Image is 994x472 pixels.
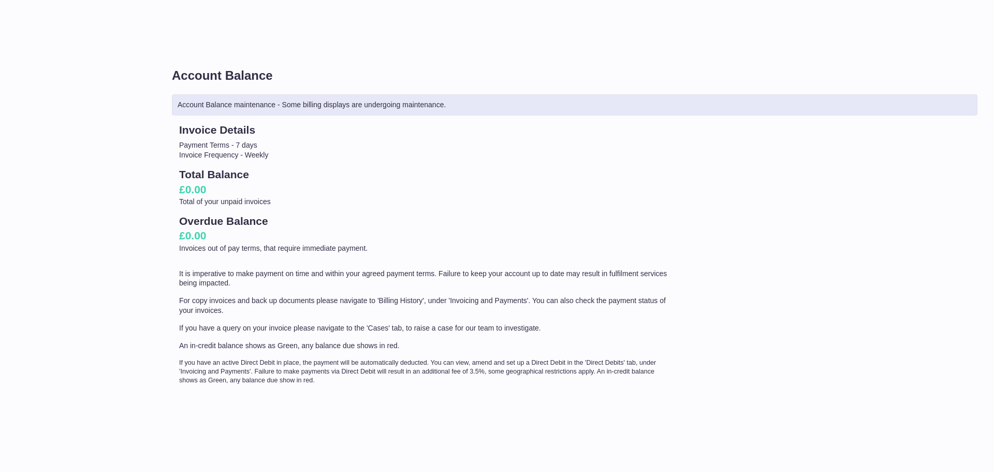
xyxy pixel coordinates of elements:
[179,228,672,243] h2: £0.00
[179,167,672,182] h2: Total Balance
[179,214,672,228] h2: Overdue Balance
[179,182,672,197] h2: £0.00
[179,323,672,333] p: If you have a query on your invoice please navigate to the 'Cases' tab, to raise a case for our t...
[179,244,672,253] p: Invoices out of pay terms, that require immediate payment.
[179,296,672,316] p: For copy invoices and back up documents please navigate to 'Billing History', under 'Invoicing an...
[179,359,672,385] p: If you have an active Direct Debit in place, the payment will be automatically deducted. You can ...
[179,140,672,150] li: Payment Terms - 7 days
[179,269,672,289] p: It is imperative to make payment on time and within your agreed payment terms. Failure to keep yo...
[179,150,672,160] li: Invoice Frequency - Weekly
[172,67,977,84] h1: Account Balance
[179,341,672,351] p: An in-credit balance shows as Green, any balance due shows in red.
[179,123,672,137] h2: Invoice Details
[172,94,977,116] div: Account Balance maintenance - Some billing displays are undergoing maintenance.
[179,197,672,207] p: Total of your unpaid invoices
